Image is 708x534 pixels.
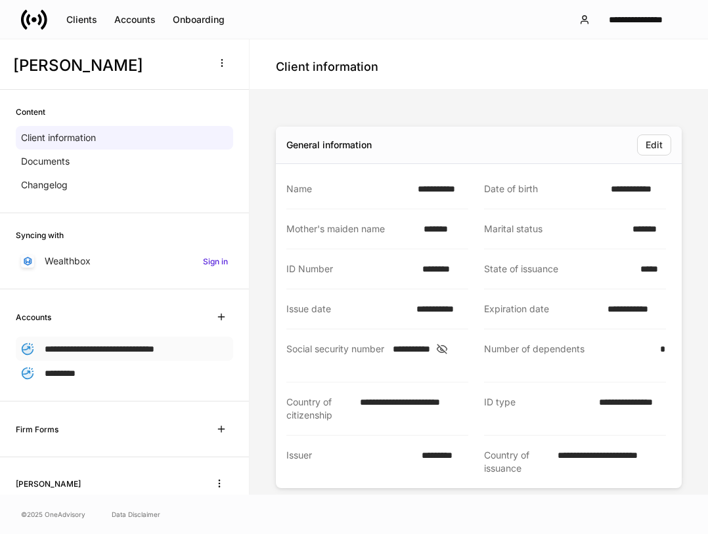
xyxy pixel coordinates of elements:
[286,342,385,369] div: Social security number
[16,311,51,323] h6: Accounts
[286,302,409,316] div: Issue date
[286,396,352,422] div: Country of citizenship
[16,478,81,490] h6: [PERSON_NAME]
[637,134,671,155] button: Edit
[16,423,58,436] h6: Firm Forms
[484,396,591,422] div: ID type
[276,59,378,75] h4: Client information
[484,342,652,369] div: Number of dependents
[58,9,106,30] button: Clients
[286,449,414,475] div: Issuer
[286,262,414,276] div: ID Number
[114,15,156,24] div: Accounts
[66,15,97,24] div: Clients
[484,262,632,276] div: State of issuance
[21,131,96,144] p: Client information
[16,106,45,118] h6: Content
[13,55,203,76] h3: [PERSON_NAME]
[203,255,228,268] h6: Sign in
[45,255,91,268] p: Wealthbox
[16,229,64,241] h6: Syncing with
[646,140,663,150] div: Edit
[484,449,550,475] div: Country of issuance
[286,138,372,152] div: General information
[484,302,600,316] div: Expiration date
[16,173,233,197] a: Changelog
[286,182,410,195] div: Name
[16,150,233,173] a: Documents
[484,182,603,195] div: Date of birth
[21,178,68,192] p: Changelog
[484,222,625,236] div: Marital status
[21,509,85,520] span: © 2025 OneAdvisory
[112,509,160,520] a: Data Disclaimer
[21,155,70,168] p: Documents
[173,15,225,24] div: Onboarding
[16,249,233,273] a: WealthboxSign in
[164,9,233,30] button: Onboarding
[286,222,416,236] div: Mother's maiden name
[106,9,164,30] button: Accounts
[16,126,233,150] a: Client information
